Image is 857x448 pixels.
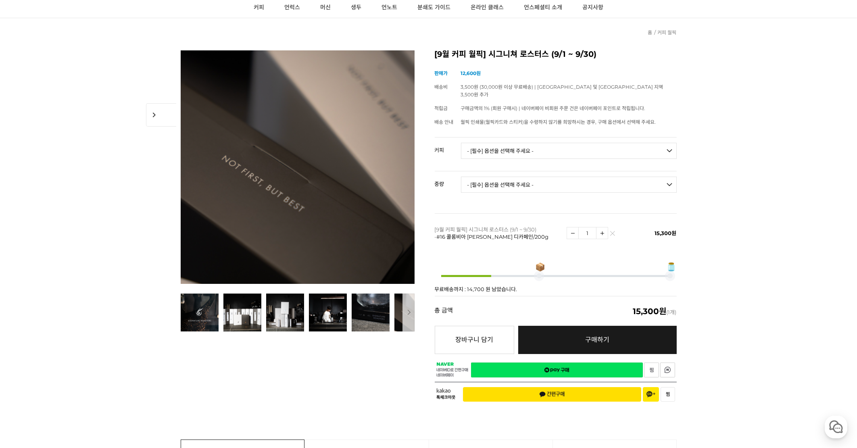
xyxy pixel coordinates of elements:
[646,391,655,398] span: 채널 추가
[633,306,667,316] em: 15,300원
[74,268,83,275] span: 대화
[435,326,514,354] button: 장바구니 담기
[539,391,565,398] span: 간편구매
[435,50,677,58] h2: [9월 커피 월픽] 시그니쳐 로스터스 (9/1 ~ 9/30)
[648,29,653,35] a: 홈
[633,307,677,315] span: (1개)
[610,233,615,238] img: 삭제
[435,287,677,292] p: 무료배송까지 : 14,700 원 남았습니다.
[461,84,663,98] span: 3,500원 (30,000원 이상 무료배송) | [GEOGRAPHIC_DATA] 및 [GEOGRAPHIC_DATA] 지역 3,500원 추가
[125,268,134,274] span: 설정
[596,227,608,239] img: 수량증가
[666,392,670,397] span: 찜
[435,171,461,190] th: 중량
[471,363,643,377] a: 새창
[461,105,646,111] span: 구매금액의 1% (회원 구매시) | 네이버페이 비회원 주문 건은 네이버페이 포인트로 적립됩니다.
[660,363,675,377] a: 새창
[104,256,155,276] a: 설정
[535,263,545,271] span: 📦
[655,230,677,236] span: 15,300원
[146,103,176,127] span: chevron_right
[644,363,659,377] a: 새창
[435,307,453,315] strong: 총 금액
[435,138,461,156] th: 커피
[463,387,641,402] button: 간편구매
[518,326,677,354] a: 구매하기
[435,84,448,90] span: 배송비
[661,387,675,402] button: 찜
[435,70,448,76] span: 판매가
[2,256,53,276] a: 홈
[435,119,454,125] span: 배송 안내
[461,70,481,76] strong: 12,600원
[461,119,656,125] span: 월픽 인쇄물(월픽카드와 스티커)을 수령하지 않기를 희망하시는 경우, 구매 옵션에서 선택해 주세요.
[436,388,457,400] span: 카카오 톡체크아웃
[666,263,676,271] span: 🫙
[181,50,415,284] img: [9월 커피 월픽] 시그니쳐 로스터스 (9/1 ~ 9/30)
[435,226,563,240] p: [9월 커피 월픽] 시그니쳐 로스터스 (9/1 ~ 9/30) -
[402,294,415,331] button: 다음
[53,256,104,276] a: 대화
[658,29,677,35] a: 커피 월픽
[643,387,659,402] button: 채널 추가
[437,233,549,240] span: #16 콜롬비아 [PERSON_NAME] 디카페인/200g
[585,336,609,344] span: 구매하기
[435,105,448,111] span: 적립금
[25,268,30,274] span: 홈
[567,227,578,239] img: 수량감소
